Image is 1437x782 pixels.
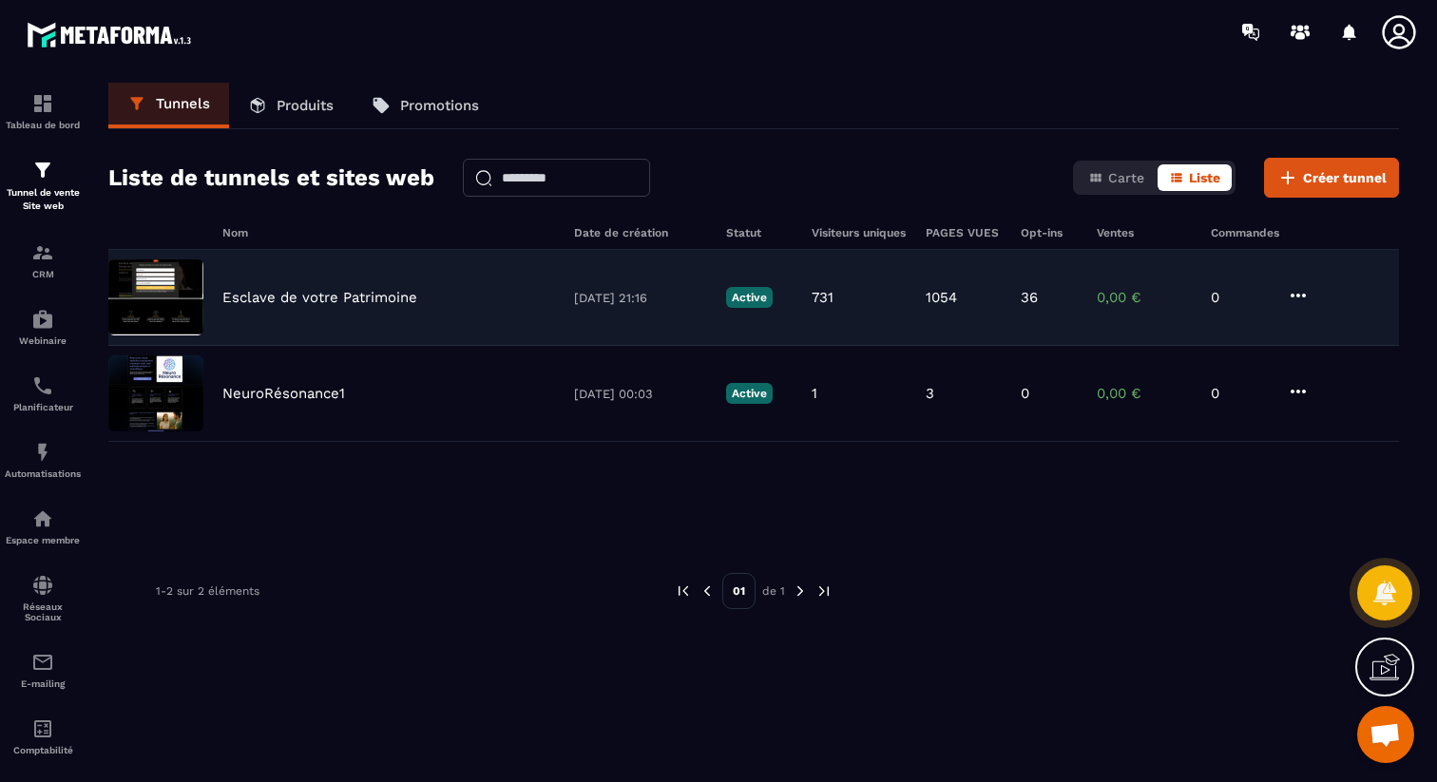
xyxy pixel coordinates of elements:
a: accountantaccountantComptabilité [5,703,81,770]
img: scheduler [31,374,54,397]
p: Automatisations [5,468,81,479]
a: Produits [229,83,353,128]
p: Esclave de votre Patrimoine [222,289,417,306]
a: Tunnels [108,83,229,128]
p: Espace membre [5,535,81,545]
img: image [108,259,203,335]
p: 0 [1021,385,1029,402]
a: formationformationTableau de bord [5,78,81,144]
span: Créer tunnel [1303,168,1387,187]
img: formation [31,159,54,181]
img: email [31,651,54,674]
p: 1 [812,385,817,402]
button: Créer tunnel [1264,158,1399,198]
p: Tunnel de vente Site web [5,186,81,213]
span: Liste [1189,170,1220,185]
img: automations [31,308,54,331]
img: social-network [31,574,54,597]
p: Comptabilité [5,745,81,755]
button: Liste [1158,164,1232,191]
h6: Statut [726,226,793,239]
p: [DATE] 00:03 [574,387,707,401]
p: Active [726,287,773,308]
h6: Ventes [1097,226,1192,239]
h2: Liste de tunnels et sites web [108,159,434,197]
img: automations [31,441,54,464]
p: NeuroRésonance1 [222,385,345,402]
img: image [108,355,203,431]
p: 3 [926,385,934,402]
img: formation [31,92,54,115]
p: 36 [1021,289,1038,306]
p: 1-2 sur 2 éléments [156,584,259,598]
p: Webinaire [5,335,81,346]
a: automationsautomationsEspace membre [5,493,81,560]
a: Promotions [353,83,498,128]
a: formationformationCRM [5,227,81,294]
p: Réseaux Sociaux [5,601,81,622]
div: Ouvrir le chat [1357,706,1414,763]
p: Promotions [400,97,479,114]
a: emailemailE-mailing [5,637,81,703]
h6: PAGES VUES [926,226,1002,239]
img: prev [675,582,692,600]
img: prev [699,582,716,600]
img: next [815,582,833,600]
a: formationformationTunnel de vente Site web [5,144,81,227]
img: automations [31,507,54,530]
a: automationsautomationsWebinaire [5,294,81,360]
img: formation [31,241,54,264]
p: de 1 [762,583,785,599]
p: CRM [5,269,81,279]
p: 0,00 € [1097,385,1192,402]
p: 0 [1211,289,1268,306]
img: logo [27,17,198,52]
p: 731 [812,289,833,306]
p: Planificateur [5,402,81,412]
p: 0 [1211,385,1268,402]
p: Active [726,383,773,404]
h6: Commandes [1211,226,1279,239]
h6: Opt-ins [1021,226,1078,239]
p: Tunnels [156,95,210,112]
a: social-networksocial-networkRéseaux Sociaux [5,560,81,637]
img: next [792,582,809,600]
h6: Date de création [574,226,707,239]
img: accountant [31,717,54,740]
p: 0,00 € [1097,289,1192,306]
p: E-mailing [5,678,81,689]
h6: Visiteurs uniques [812,226,907,239]
p: 01 [722,573,756,609]
a: schedulerschedulerPlanificateur [5,360,81,427]
p: [DATE] 21:16 [574,291,707,305]
p: Tableau de bord [5,120,81,130]
p: Produits [277,97,334,114]
button: Carte [1077,164,1156,191]
h6: Nom [222,226,555,239]
p: 1054 [926,289,957,306]
span: Carte [1108,170,1144,185]
a: automationsautomationsAutomatisations [5,427,81,493]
